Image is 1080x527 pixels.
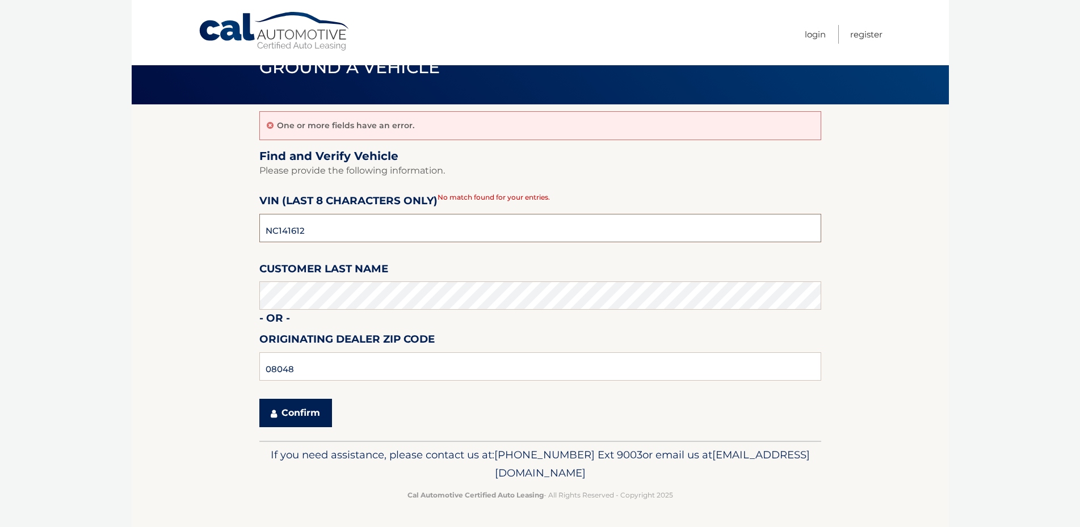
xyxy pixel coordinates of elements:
strong: Cal Automotive Certified Auto Leasing [407,491,544,499]
span: [EMAIL_ADDRESS][DOMAIN_NAME] [495,448,810,479]
span: Ground a Vehicle [259,57,440,78]
p: Please provide the following information. [259,163,821,179]
button: Confirm [259,399,332,427]
span: [PHONE_NUMBER] Ext 9003 [494,448,642,461]
a: Login [805,25,826,44]
label: - or - [259,310,290,331]
p: One or more fields have an error. [277,120,414,130]
label: Customer Last Name [259,260,388,281]
a: Cal Automotive [198,11,351,52]
p: If you need assistance, please contact us at: or email us at [267,446,814,482]
span: No match found for your entries. [438,193,550,201]
a: Register [850,25,883,44]
h2: Find and Verify Vehicle [259,149,821,163]
label: Originating Dealer Zip Code [259,331,435,352]
label: VIN (last 8 characters only) [259,192,438,213]
p: - All Rights Reserved - Copyright 2025 [267,489,814,501]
